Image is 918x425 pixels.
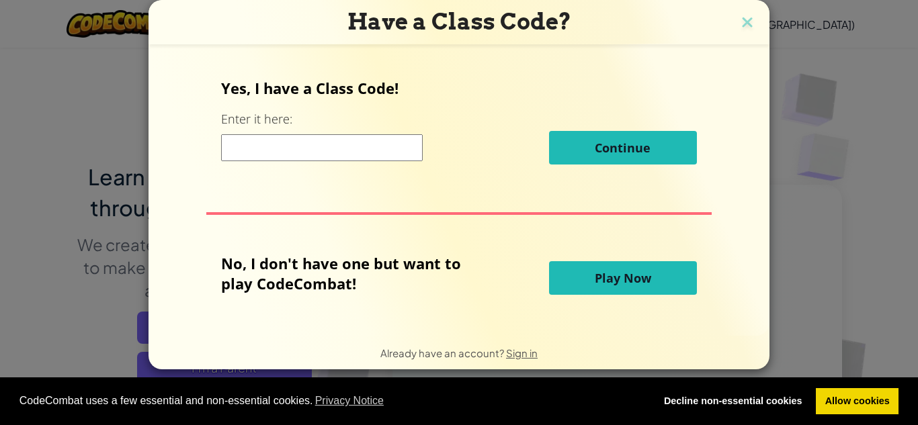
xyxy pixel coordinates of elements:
span: Continue [595,140,651,156]
a: allow cookies [816,388,899,415]
img: close icon [739,13,756,34]
button: Continue [549,131,697,164]
a: deny cookies [655,388,811,415]
span: CodeCombat uses a few essential and non-essential cookies. [19,391,644,411]
a: Sign in [506,346,538,359]
span: Play Now [595,270,651,286]
span: Already have an account? [380,346,506,359]
span: Have a Class Code? [347,8,571,35]
button: Play Now [549,261,697,295]
p: No, I don't have one but want to play CodeCombat! [221,253,481,293]
label: Enter it here: [221,111,292,128]
p: Yes, I have a Class Code! [221,78,696,98]
a: learn more about cookies [313,391,386,411]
